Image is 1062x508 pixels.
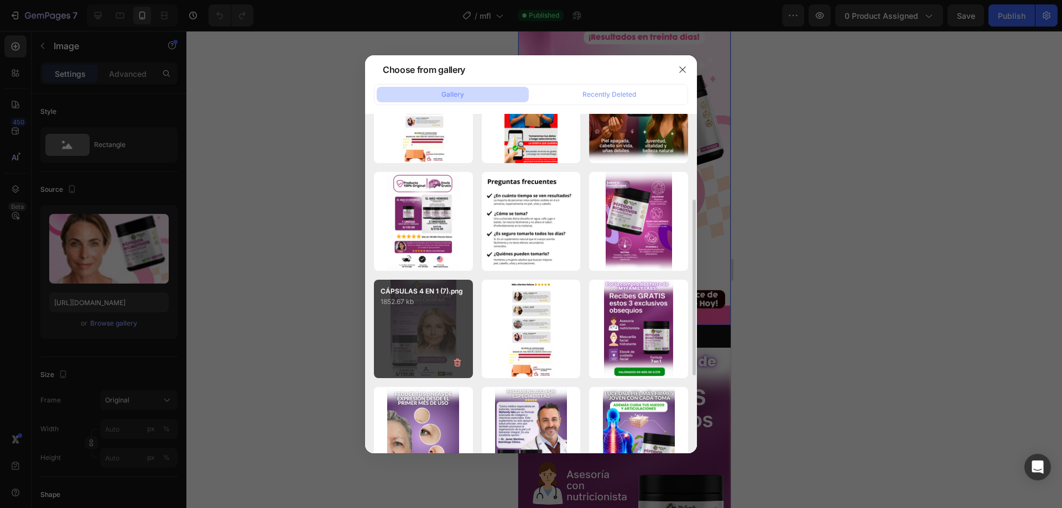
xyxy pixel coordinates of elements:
[383,63,465,76] div: Choose from gallery
[533,87,685,102] button: Recently Deleted
[482,175,581,268] img: image
[401,64,446,163] img: image
[495,387,567,486] img: image
[582,90,636,99] div: Recently Deleted
[387,387,459,486] img: image
[387,172,460,271] img: image
[604,280,673,379] img: image
[508,280,554,379] img: image
[606,172,672,271] img: image
[88,298,124,312] div: Buy it now
[377,87,529,102] button: Gallery
[381,286,466,296] p: CÁPSULAS 4 EN 1 (7).png
[441,90,464,99] div: Gallery
[504,64,558,163] img: image
[381,296,466,307] p: 1852.67 kb
[1024,454,1051,480] div: Open Intercom Messenger
[603,387,675,486] img: image
[589,66,688,161] img: image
